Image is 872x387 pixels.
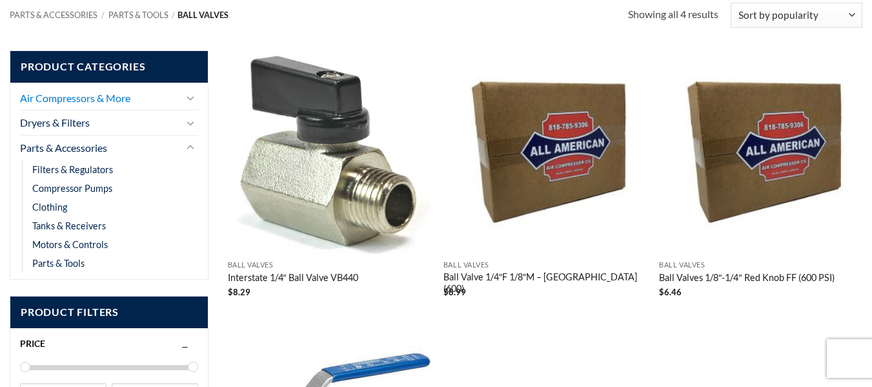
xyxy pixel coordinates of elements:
[443,271,647,297] a: Ball Valve 1/4″F 1/8″M – [GEOGRAPHIC_DATA] (600)
[228,287,250,297] bdi: 8.29
[228,50,431,254] img: Interstate 1/4" Ball Valve VB440
[20,110,179,135] a: Dryers & Filters
[228,287,233,297] span: $
[183,115,198,131] button: Toggle
[101,10,105,20] span: /
[10,10,628,20] nav: Breadcrumb
[659,272,834,286] a: Ball Valves 1/8″-1/4″ Red Knob FF (600 PSI)
[228,261,431,269] p: Ball Valves
[32,235,108,254] a: Motors & Controls
[20,86,179,110] a: Air Compressors & More
[108,10,168,20] a: Parts & Tools
[183,140,198,156] button: Toggle
[32,179,112,198] a: Compressor Pumps
[443,287,466,297] bdi: 8.99
[443,50,647,254] img: Placeholder
[32,254,85,273] a: Parts & Tools
[32,160,113,179] a: Filters & Regulators
[659,287,682,297] bdi: 6.46
[10,297,208,328] span: Product Filters
[20,136,179,160] a: Parts & Accessories
[443,261,647,269] p: Ball Valves
[228,272,358,286] a: Interstate 1/4″ Ball Valve VB440
[32,198,67,216] a: Clothing
[10,51,208,83] span: Product Categories
[10,10,97,20] a: Parts & Accessories
[443,287,449,297] span: $
[628,6,718,23] p: Showing all 4 results
[172,10,175,20] span: /
[659,261,862,269] p: Ball Valves
[183,90,198,105] button: Toggle
[32,216,106,235] a: Tanks & Receivers
[731,3,862,28] select: Shop order
[659,287,664,297] span: $
[659,50,862,254] img: Placeholder
[20,338,45,349] span: Price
